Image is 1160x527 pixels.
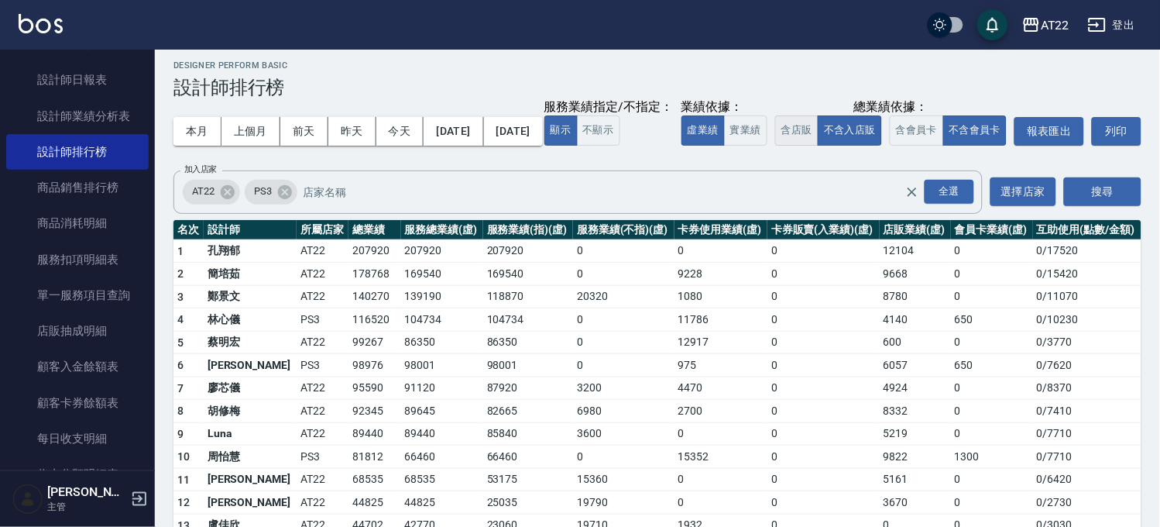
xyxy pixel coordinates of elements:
[1014,117,1084,146] button: 報表匯出
[173,60,1141,71] h2: Designer Perform Basic
[348,446,400,469] td: 81812
[297,308,348,332] td: PS3
[674,468,767,491] td: 0
[951,239,1033,263] td: 0
[6,456,149,492] a: 收支分類明細表
[1016,9,1076,41] button: AT22
[674,220,767,240] th: 卡券使用業績(虛)
[348,285,400,308] td: 140270
[573,285,674,308] td: 20320
[951,377,1033,400] td: 0
[328,117,376,146] button: 昨天
[204,354,297,377] td: [PERSON_NAME]
[483,354,573,377] td: 98001
[401,400,483,423] td: 89645
[890,115,944,146] button: 含會員卡
[767,491,880,515] td: 0
[1033,422,1141,446] td: 0 / 7710
[674,285,767,308] td: 1080
[348,354,400,377] td: 98976
[483,239,573,263] td: 207920
[767,468,880,491] td: 0
[573,331,674,354] td: 0
[1033,468,1141,491] td: 0 / 6420
[177,428,184,440] span: 9
[925,180,974,204] div: 全選
[204,422,297,446] td: Luna
[401,446,483,469] td: 66460
[951,491,1033,515] td: 0
[297,220,348,240] th: 所屬店家
[483,377,573,400] td: 87920
[674,422,767,446] td: 0
[483,331,573,354] td: 86350
[401,468,483,491] td: 68535
[775,99,1007,115] div: 總業績依據：
[401,220,483,240] th: 服務總業績(虛)
[1064,177,1141,206] button: 搜尋
[184,164,217,175] label: 加入店家
[297,446,348,469] td: PS3
[483,491,573,515] td: 25035
[1033,446,1141,469] td: 0 / 7710
[1033,354,1141,377] td: 0 / 7620
[297,239,348,263] td: AT22
[951,446,1033,469] td: 1300
[1033,220,1141,240] th: 互助使用(點數/金額)
[674,354,767,377] td: 975
[348,239,400,263] td: 207920
[767,400,880,423] td: 0
[177,359,184,371] span: 6
[6,205,149,241] a: 商品消耗明細
[577,115,620,146] button: 不顯示
[674,263,767,286] td: 9228
[483,220,573,240] th: 服務業績(指)(虛)
[177,336,184,349] span: 5
[177,496,190,508] span: 12
[177,382,184,394] span: 7
[6,170,149,205] a: 商品銷售排行榜
[204,263,297,286] td: 簡培茹
[183,180,240,205] div: AT22
[183,184,224,199] span: AT22
[173,220,204,240] th: 名次
[204,446,297,469] td: 周怡慧
[573,263,674,286] td: 0
[177,474,190,486] span: 11
[674,331,767,354] td: 12917
[204,239,297,263] td: 孔翔郁
[297,491,348,515] td: AT22
[47,484,126,500] h5: [PERSON_NAME]
[951,400,1033,423] td: 0
[221,117,280,146] button: 上個月
[573,422,674,446] td: 3600
[204,220,297,240] th: 設計師
[401,331,483,354] td: 86350
[245,180,297,205] div: PS3
[245,184,281,199] span: PS3
[767,446,880,469] td: 0
[943,115,1007,146] button: 不含會員卡
[921,177,977,207] button: Open
[674,400,767,423] td: 2700
[573,220,674,240] th: 服務業績(不指)(虛)
[483,400,573,423] td: 82665
[767,354,880,377] td: 0
[348,491,400,515] td: 44825
[951,285,1033,308] td: 0
[173,77,1141,98] h3: 設計師排行榜
[204,377,297,400] td: 廖芯儀
[951,354,1033,377] td: 650
[951,263,1033,286] td: 0
[177,291,184,303] span: 3
[951,331,1033,354] td: 0
[674,239,767,263] td: 0
[177,245,184,257] span: 1
[767,239,880,263] td: 0
[573,446,674,469] td: 0
[401,354,483,377] td: 98001
[1082,11,1141,40] button: 登出
[6,349,149,384] a: 顧客入金餘額表
[1033,263,1141,286] td: 0 / 15420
